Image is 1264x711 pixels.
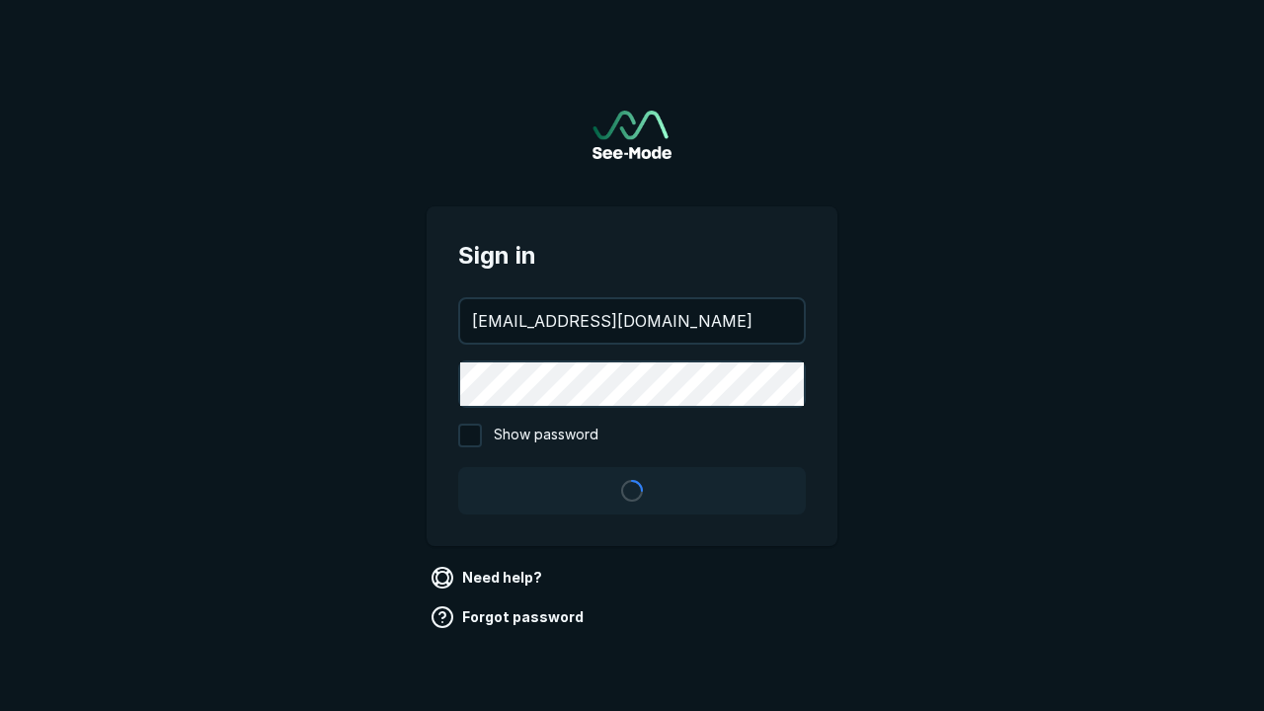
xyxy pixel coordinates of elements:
a: Need help? [427,562,550,593]
img: See-Mode Logo [592,111,671,159]
a: Forgot password [427,601,592,633]
input: your@email.com [460,299,804,343]
a: Go to sign in [592,111,671,159]
span: Sign in [458,238,806,274]
span: Show password [494,424,598,447]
